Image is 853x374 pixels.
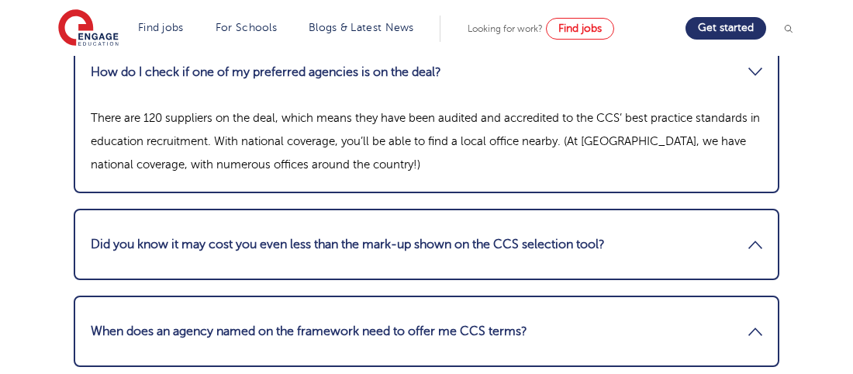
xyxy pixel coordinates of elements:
a: How do I check if one of my preferred agencies is on the deal? [91,54,762,91]
p: There are 120 suppliers on the deal, which means they have been audited and accredited to the CCS... [91,106,762,176]
img: Engage Education [58,9,119,48]
a: For Schools [216,22,277,33]
a: Find jobs [138,22,184,33]
a: Find jobs [546,18,614,40]
span: Find jobs [558,23,602,34]
span: Looking for work? [468,23,543,34]
a: Did you know it may cost you even less than the mark-up shown on the CCS selection tool? [91,226,762,263]
a: Get started [686,17,766,40]
a: Blogs & Latest News [309,22,414,33]
a: When does an agency named on the framework need to offer me CCS terms? [91,313,762,350]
